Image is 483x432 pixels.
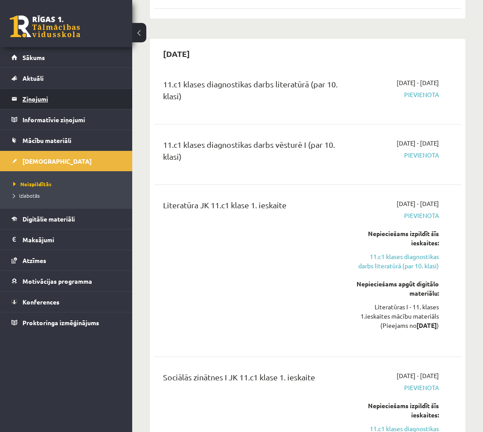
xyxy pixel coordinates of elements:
[397,371,439,380] span: [DATE] - [DATE]
[22,229,121,250] legend: Maksājumi
[22,53,45,61] span: Sākums
[22,109,121,130] legend: Informatīvie ziņojumi
[11,209,121,229] a: Digitālie materiāli
[11,292,121,312] a: Konferences
[11,229,121,250] a: Maksājumi
[11,130,121,150] a: Mācību materiāli
[163,199,342,215] div: Literatūra JK 11.c1 klase 1. ieskaite
[356,302,439,330] div: Literatūras I - 11. klases 1.ieskaites mācību materiāls (Pieejams no )
[13,192,40,199] span: Izlabotās
[22,319,99,327] span: Proktoringa izmēģinājums
[22,136,71,144] span: Mācību materiāli
[356,401,439,420] div: Nepieciešams izpildīt šīs ieskaites:
[397,199,439,208] span: [DATE] - [DATE]
[356,229,439,248] div: Nepieciešams izpildīt šīs ieskaites:
[397,78,439,87] span: [DATE] - [DATE]
[11,151,121,171] a: [DEMOGRAPHIC_DATA]
[22,89,121,109] legend: Ziņojumi
[13,180,52,188] span: Neizpildītās
[356,383,439,392] span: Pievienota
[11,89,121,109] a: Ziņojumi
[13,192,123,199] a: Izlabotās
[22,74,44,82] span: Aktuāli
[356,252,439,270] a: 11.c1 klases diagnostikas darbs literatūrā (par 10. klasi)
[154,43,199,64] h2: [DATE]
[11,68,121,88] a: Aktuāli
[11,312,121,333] a: Proktoringa izmēģinājums
[22,298,59,306] span: Konferences
[22,215,75,223] span: Digitālie materiāli
[356,211,439,220] span: Pievienota
[163,78,342,106] div: 11.c1 klases diagnostikas darbs literatūrā (par 10. klasi)
[11,271,121,291] a: Motivācijas programma
[416,321,437,329] strong: [DATE]
[163,139,342,167] div: 11.c1 klases diagnostikas darbs vēsturē I (par 10. klasi)
[11,250,121,270] a: Atzīmes
[397,139,439,148] span: [DATE] - [DATE]
[356,150,439,160] span: Pievienota
[11,47,121,68] a: Sākums
[356,90,439,99] span: Pievienota
[22,157,92,165] span: [DEMOGRAPHIC_DATA]
[163,371,342,387] div: Sociālās zinātnes I JK 11.c1 klase 1. ieskaite
[13,180,123,188] a: Neizpildītās
[22,256,46,264] span: Atzīmes
[11,109,121,130] a: Informatīvie ziņojumi
[356,279,439,298] div: Nepieciešams apgūt digitālo materiālu:
[10,15,80,38] a: Rīgas 1. Tālmācības vidusskola
[22,277,92,285] span: Motivācijas programma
